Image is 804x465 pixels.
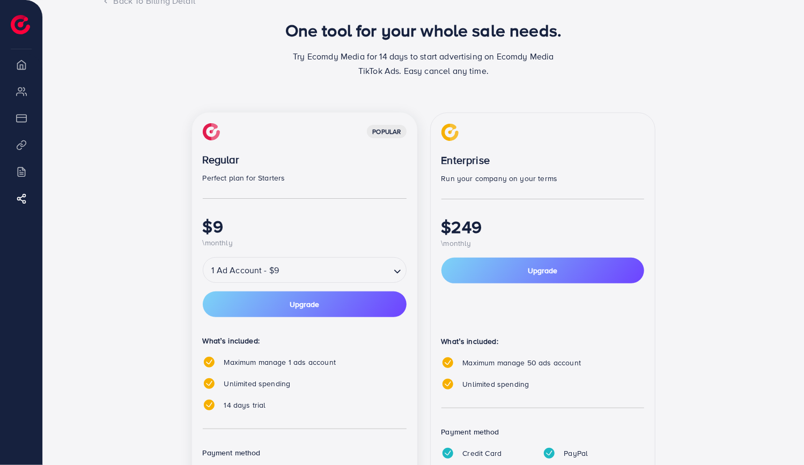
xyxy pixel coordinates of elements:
p: PayPal [564,447,588,460]
p: Enterprise [441,154,644,167]
img: tick [441,378,454,391]
img: tick [203,356,216,369]
h1: $249 [441,216,644,237]
span: Unlimited spending [224,378,291,389]
span: \monthly [441,238,471,249]
iframe: Chat [758,417,796,457]
img: tick [203,399,216,411]
span: Unlimited spending [463,379,529,389]
input: Search for option [282,261,389,280]
p: Payment method [441,425,644,438]
span: Maximum manage 1 ads account [224,357,336,367]
h1: One tool for your whole sale needs. [285,20,562,40]
span: 14 days trial [224,400,266,410]
p: Credit Card [463,447,502,460]
img: logo [11,15,30,34]
p: Regular [203,153,407,166]
p: What’s included: [203,334,407,347]
h1: $9 [203,216,407,236]
span: Upgrade [528,265,557,276]
img: tick [441,447,454,460]
img: tick [543,447,556,460]
span: \monthly [203,237,233,248]
p: What’s included: [441,335,644,348]
span: 1 Ad Account - $9 [210,260,282,280]
span: Maximum manage 50 ads account [463,357,581,368]
span: Upgrade [290,301,319,308]
img: img [441,124,459,141]
button: Upgrade [203,291,407,317]
img: img [203,123,220,140]
p: Perfect plan for Starters [203,171,407,184]
div: Search for option [203,257,407,283]
p: Run your company on your terms [441,172,644,185]
p: Payment method [203,446,407,459]
p: Try Ecomdy Media for 14 days to start advertising on Ecomdy Media TikTok Ads. Easy cancel any time. [290,49,558,78]
img: tick [203,377,216,390]
button: Upgrade [441,258,644,283]
div: popular [367,125,406,138]
img: tick [441,356,454,369]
